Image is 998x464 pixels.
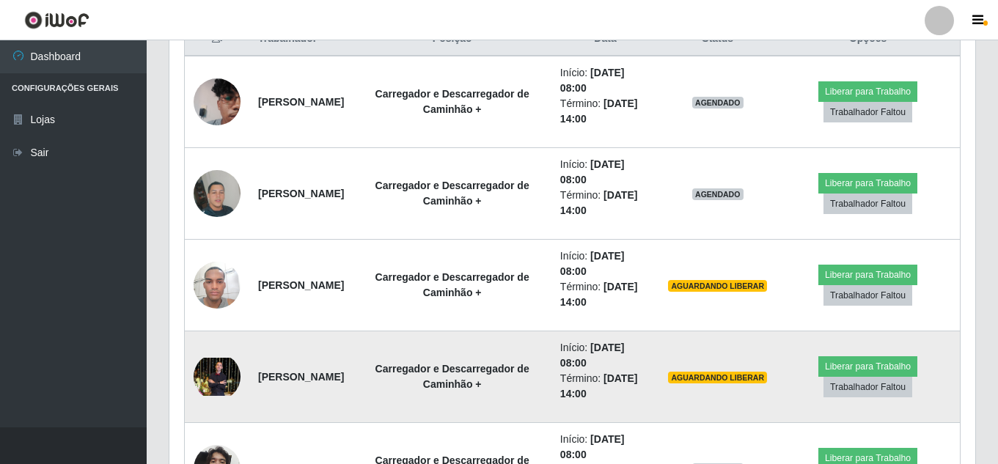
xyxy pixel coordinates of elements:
[258,279,344,291] strong: [PERSON_NAME]
[668,280,767,292] span: AGUARDANDO LIBERAR
[560,248,650,279] li: Início:
[560,250,625,277] time: [DATE] 08:00
[560,65,650,96] li: Início:
[375,363,529,390] strong: Carregador e Descarregador de Caminhão +
[258,188,344,199] strong: [PERSON_NAME]
[258,371,344,383] strong: [PERSON_NAME]
[194,254,241,317] img: 1750531114428.jpeg
[375,271,529,298] strong: Carregador e Descarregador de Caminhão +
[375,180,529,207] strong: Carregador e Descarregador de Caminhão +
[823,194,912,214] button: Trabalhador Faltou
[692,188,744,200] span: AGENDADO
[560,340,650,371] li: Início:
[560,188,650,218] li: Término:
[560,432,650,463] li: Início:
[668,372,767,383] span: AGUARDANDO LIBERAR
[823,377,912,397] button: Trabalhador Faltou
[560,157,650,188] li: Início:
[24,11,89,29] img: CoreUI Logo
[823,102,912,122] button: Trabalhador Faltou
[258,96,344,108] strong: [PERSON_NAME]
[194,358,241,396] img: 1750982102846.jpeg
[818,81,917,102] button: Liberar para Trabalho
[375,88,529,115] strong: Carregador e Descarregador de Caminhão +
[818,173,917,194] button: Liberar para Trabalho
[823,285,912,306] button: Trabalhador Faltou
[560,158,625,185] time: [DATE] 08:00
[560,433,625,460] time: [DATE] 08:00
[692,97,744,108] span: AGENDADO
[560,279,650,310] li: Término:
[560,371,650,402] li: Término:
[560,96,650,127] li: Término:
[818,356,917,377] button: Liberar para Trabalho
[194,152,241,235] img: 1748300200336.jpeg
[818,265,917,285] button: Liberar para Trabalho
[194,70,241,133] img: 1746651422933.jpeg
[560,67,625,94] time: [DATE] 08:00
[560,342,625,369] time: [DATE] 08:00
